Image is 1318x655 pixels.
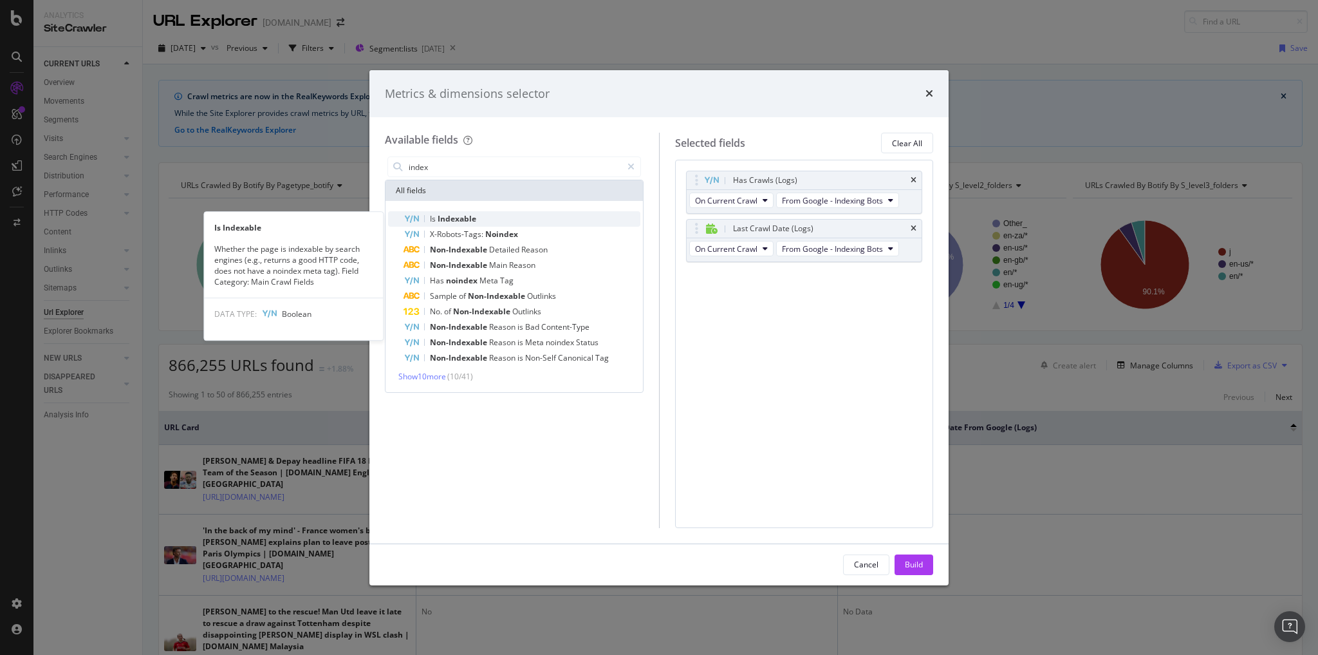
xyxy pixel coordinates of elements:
span: Non-Indexable [430,337,489,348]
div: times [925,86,933,102]
button: Build [895,555,933,575]
span: X-Robots-Tags: [430,229,485,240]
span: On Current Crawl [695,243,757,254]
span: Indexable [438,213,476,224]
span: No. [430,306,444,317]
span: Tag [500,275,514,286]
span: Outlinks [527,290,556,301]
button: On Current Crawl [689,241,774,256]
span: is [517,321,525,332]
span: Show 10 more [398,371,446,382]
span: Noindex [485,229,518,240]
span: Reason [509,260,535,271]
span: Outlinks [512,306,541,317]
span: On Current Crawl [695,195,757,206]
span: Reason [489,337,517,348]
span: Meta [525,337,546,348]
span: of [444,306,453,317]
div: Selected fields [675,136,745,151]
span: Tag [595,352,609,363]
span: Non-Indexable [430,352,489,363]
div: Has Crawls (Logs)timesOn Current CrawlFrom Google - Indexing Bots [686,171,923,214]
div: Cancel [854,559,878,570]
span: From Google - Indexing Bots [782,243,883,254]
input: Search by field name [407,157,622,176]
span: Reason [489,321,517,332]
span: noindex [446,275,479,286]
span: of [459,290,468,301]
span: Detailed [489,244,521,255]
div: Last Crawl Date (Logs) [733,222,813,235]
div: times [911,176,916,184]
button: From Google - Indexing Bots [776,193,899,208]
button: Cancel [843,555,889,575]
span: ( 10 / 41 ) [447,371,473,382]
span: Content-Type [541,321,589,332]
span: is [517,337,525,348]
div: All fields [385,180,643,201]
span: Non-Indexable [430,260,489,271]
div: Available fields [385,133,458,147]
span: Reason [521,244,548,255]
div: Has Crawls (Logs) [733,174,797,187]
div: Is Indexable [204,222,383,233]
div: Whether the page is indexable by search engines (e.g., returns a good HTTP code, does not have a ... [204,243,383,288]
div: modal [369,70,949,585]
span: Main [489,260,509,271]
span: Bad [525,321,541,332]
button: Clear All [881,133,933,153]
span: Non-Indexable [430,321,489,332]
button: On Current Crawl [689,193,774,208]
span: Reason [489,352,517,363]
span: Sample [430,290,459,301]
span: Non-Self [525,352,558,363]
div: Last Crawl Date (Logs)timesOn Current CrawlFrom Google - Indexing Bots [686,219,923,262]
span: Status [576,337,599,348]
span: noindex [546,337,576,348]
span: Non-Indexable [468,290,527,301]
div: Clear All [892,138,922,149]
span: Meta [479,275,500,286]
div: Metrics & dimensions selector [385,86,550,102]
span: Canonical [558,352,595,363]
span: From Google - Indexing Bots [782,195,883,206]
span: Non-Indexable [453,306,512,317]
div: times [911,225,916,233]
div: Build [905,559,923,570]
button: From Google - Indexing Bots [776,241,899,256]
span: Has [430,275,446,286]
span: is [517,352,525,363]
span: Non-Indexable [430,244,489,255]
span: Is [430,213,438,224]
div: Open Intercom Messenger [1274,611,1305,642]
